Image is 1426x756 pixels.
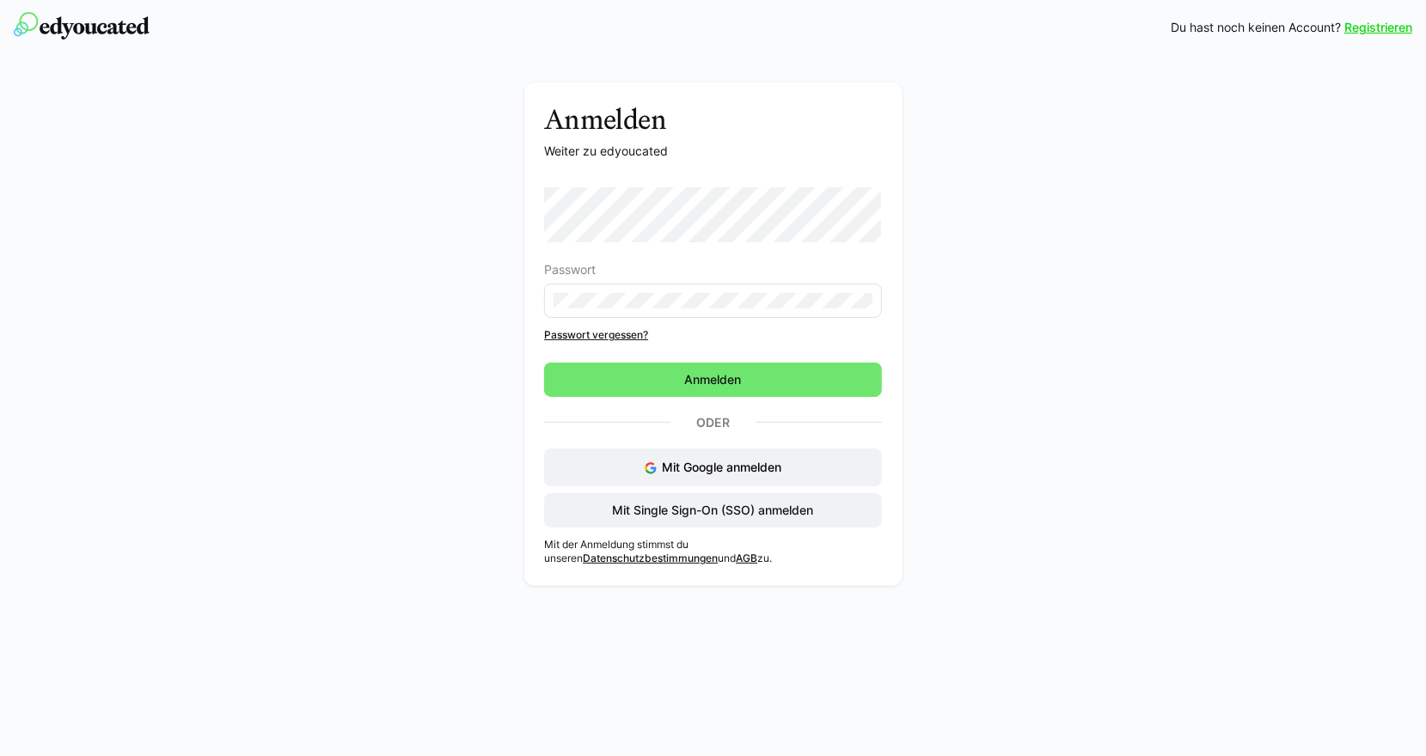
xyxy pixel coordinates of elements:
[544,103,882,136] h3: Anmelden
[663,460,782,474] span: Mit Google anmelden
[1171,19,1341,36] span: Du hast noch keinen Account?
[670,411,755,435] p: Oder
[14,12,150,40] img: edyoucated
[682,371,744,388] span: Anmelden
[544,538,882,565] p: Mit der Anmeldung stimmst du unseren und zu.
[583,552,718,564] a: Datenschutzbestimmungen
[544,263,596,277] span: Passwort
[736,552,757,564] a: AGB
[544,328,882,342] a: Passwort vergessen?
[544,448,882,486] button: Mit Google anmelden
[610,502,817,519] span: Mit Single Sign-On (SSO) anmelden
[544,363,882,397] button: Anmelden
[544,143,882,160] p: Weiter zu edyoucated
[544,493,882,527] button: Mit Single Sign-On (SSO) anmelden
[1344,19,1412,36] a: Registrieren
